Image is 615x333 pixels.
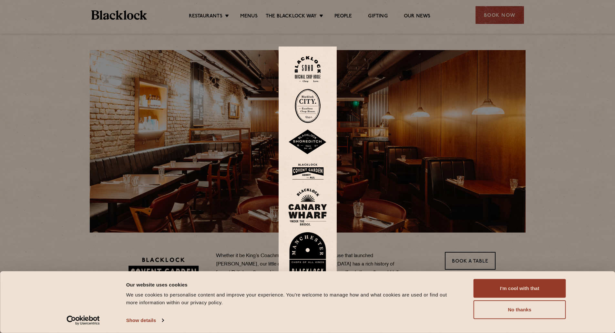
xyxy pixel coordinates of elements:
[288,232,327,277] img: BL_Manchester_Logo-bleed.png
[126,291,459,307] div: We use cookies to personalise content and improve your experience. You're welcome to manage how a...
[288,188,327,226] img: BL_CW_Logo_Website.svg
[474,279,566,298] button: I'm cool with that
[288,161,327,182] img: BLA_1470_CoventGarden_Website_Solid.svg
[295,56,321,82] img: Soho-stamp-default.svg
[126,316,164,325] a: Show details
[288,130,327,155] img: Shoreditch-stamp-v2-default.svg
[126,281,459,288] div: Our website uses cookies
[295,89,321,123] img: City-stamp-default.svg
[474,300,566,319] button: No thanks
[55,316,111,325] a: Usercentrics Cookiebot - opens in a new window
